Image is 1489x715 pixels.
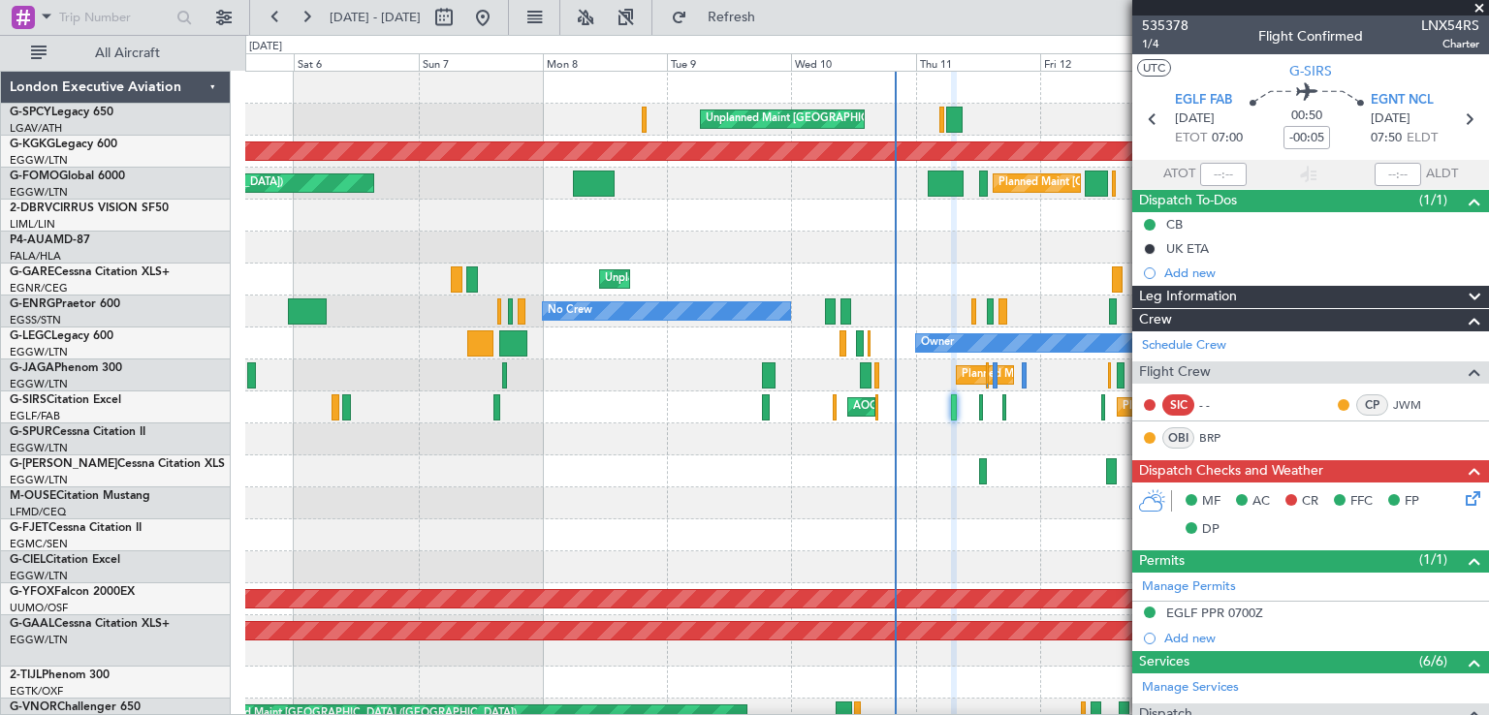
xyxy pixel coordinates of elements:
[548,296,592,326] div: No Crew
[330,9,421,26] span: [DATE] - [DATE]
[10,522,48,534] span: G-FJET
[1252,492,1270,512] span: AC
[1163,165,1195,184] span: ATOT
[10,554,46,566] span: G-CIEL
[1199,429,1243,447] a: BRP
[10,202,169,214] a: 2-DBRVCIRRUS VISION SF50
[249,39,282,55] div: [DATE]
[10,153,68,168] a: EGGW/LTN
[10,394,121,406] a: G-SIRSCitation Excel
[10,458,117,470] span: G-[PERSON_NAME]
[1371,91,1434,110] span: EGNT NCL
[10,586,54,598] span: G-YFOX
[10,426,52,438] span: G-SPUR
[1407,129,1438,148] span: ELDT
[706,105,1020,134] div: Unplanned Maint [GEOGRAPHIC_DATA] ([PERSON_NAME] Intl)
[10,298,120,310] a: G-ENRGPraetor 600
[1393,396,1437,414] a: JWM
[1289,61,1332,81] span: G-SIRS
[10,490,56,502] span: M-OUSE
[10,330,113,342] a: G-LEGCLegacy 600
[1371,129,1402,148] span: 07:50
[50,47,205,60] span: All Aircraft
[10,185,68,200] a: EGGW/LTN
[1419,651,1447,671] span: (6/6)
[21,38,210,69] button: All Aircraft
[10,171,59,182] span: G-FOMO
[1164,264,1479,281] div: Add new
[10,298,55,310] span: G-ENRG
[1139,550,1185,573] span: Permits
[10,601,68,615] a: UUMO/OSF
[10,537,68,551] a: EGMC/SEN
[791,53,915,71] div: Wed 10
[916,53,1040,71] div: Thu 11
[1356,394,1388,416] div: CP
[10,409,60,423] a: EGLF/FAB
[10,234,90,246] a: P4-AUAMD-87
[10,202,52,214] span: 2-DBRV
[1164,630,1479,646] div: Add new
[10,266,170,278] a: G-GARECessna Citation XLS+
[1371,109,1410,129] span: [DATE]
[1166,605,1263,621] div: EGLF PPR 0700Z
[10,458,225,470] a: G-[PERSON_NAME]Cessna Citation XLS
[1199,396,1243,414] div: - -
[921,328,954,357] div: Owner
[691,11,773,24] span: Refresh
[1419,549,1447,570] span: (1/1)
[1421,16,1479,36] span: LNX54RS
[294,53,418,71] div: Sat 6
[10,345,68,359] a: EGGW/LTN
[10,217,55,232] a: LIML/LIN
[1426,165,1458,184] span: ALDT
[10,684,63,699] a: EGTK/OXF
[10,441,68,455] a: EGGW/LTN
[1139,286,1237,308] span: Leg Information
[10,171,125,182] a: G-FOMOGlobal 6000
[1142,577,1236,597] a: Manage Permits
[1175,91,1232,110] span: EGLF FAB
[10,554,120,566] a: G-CIELCitation Excel
[10,139,117,150] a: G-KGKGLegacy 600
[1139,651,1189,673] span: Services
[1291,107,1322,126] span: 00:50
[1302,492,1318,512] span: CR
[10,669,42,681] span: 2-TIJL
[853,392,1000,421] div: AOG Maint [PERSON_NAME]
[1202,520,1220,540] span: DP
[10,586,135,598] a: G-YFOXFalcon 2000EX
[1162,427,1194,449] div: OBI
[10,701,141,713] a: G-VNORChallenger 650
[10,330,51,342] span: G-LEGC
[10,618,54,630] span: G-GAAL
[1142,336,1226,356] a: Schedule Crew
[605,264,780,294] div: Unplanned Maint [PERSON_NAME]
[1139,361,1211,384] span: Flight Crew
[10,618,170,630] a: G-GAALCessna Citation XLS+
[1162,394,1194,416] div: SIC
[10,121,62,136] a: LGAV/ATH
[998,169,1304,198] div: Planned Maint [GEOGRAPHIC_DATA] ([GEOGRAPHIC_DATA])
[10,313,61,327] a: EGSS/STN
[1139,309,1172,331] span: Crew
[1202,492,1220,512] span: MF
[962,360,1267,389] div: Planned Maint [GEOGRAPHIC_DATA] ([GEOGRAPHIC_DATA])
[662,2,778,33] button: Refresh
[10,377,68,391] a: EGGW/LTN
[543,53,667,71] div: Mon 8
[1142,678,1239,698] a: Manage Services
[1200,163,1247,186] input: --:--
[1123,392,1428,421] div: Planned Maint [GEOGRAPHIC_DATA] ([GEOGRAPHIC_DATA])
[10,394,47,406] span: G-SIRS
[10,569,68,583] a: EGGW/LTN
[10,490,150,502] a: M-OUSECitation Mustang
[1350,492,1373,512] span: FFC
[10,522,142,534] a: G-FJETCessna Citation II
[10,249,61,264] a: FALA/HLA
[1166,240,1209,257] div: UK ETA
[1175,129,1207,148] span: ETOT
[1421,36,1479,52] span: Charter
[10,139,55,150] span: G-KGKG
[10,701,57,713] span: G-VNOR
